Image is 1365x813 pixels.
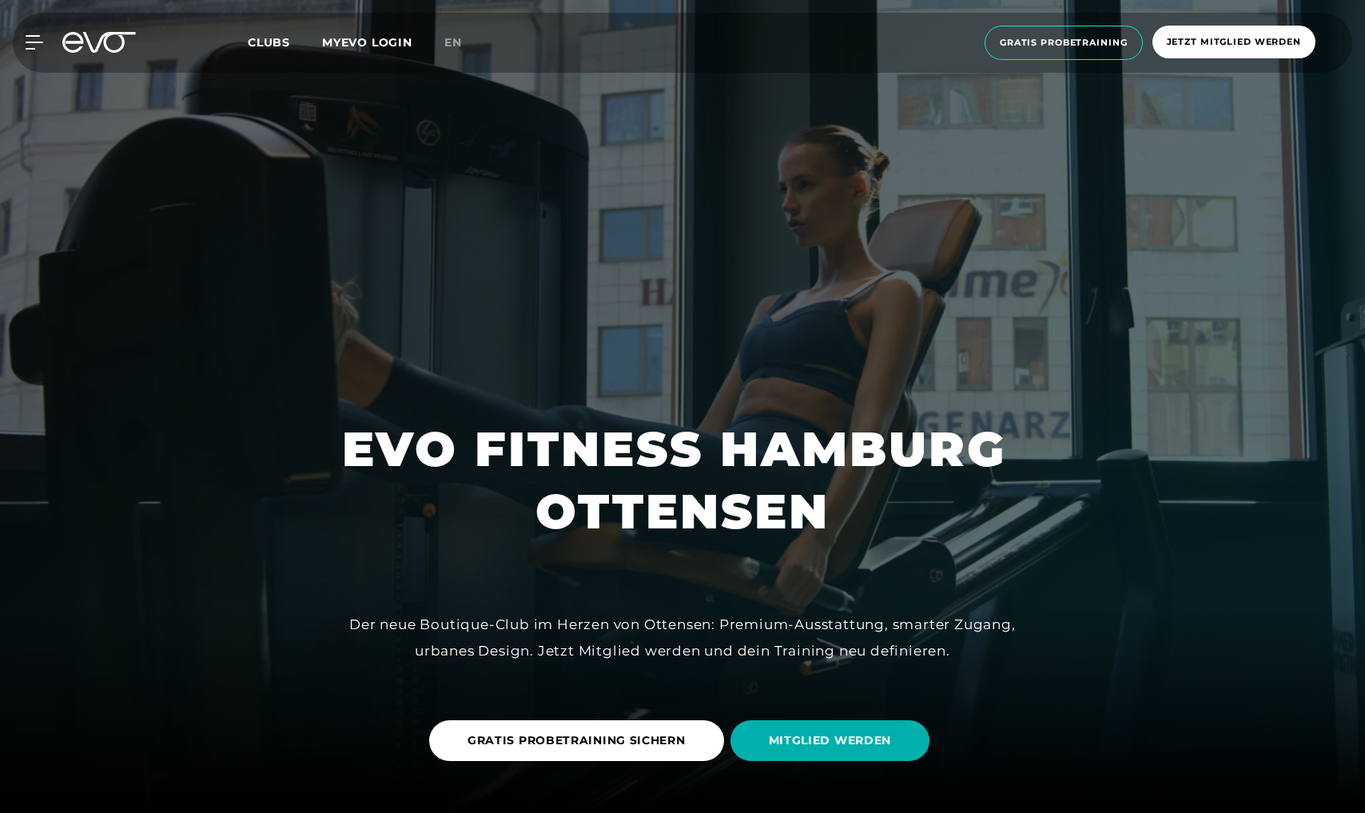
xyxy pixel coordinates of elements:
a: Gratis Probetraining [980,26,1148,60]
a: Clubs [248,34,322,50]
span: Gratis Probetraining [1000,36,1128,50]
a: GRATIS PROBETRAINING SICHERN [429,708,730,773]
span: Clubs [248,35,290,50]
span: GRATIS PROBETRAINING SICHERN [468,732,686,749]
span: en [444,35,462,50]
a: en [444,34,481,52]
h1: EVO FITNESS HAMBURG OTTENSEN [342,418,1023,543]
span: Jetzt Mitglied werden [1167,35,1301,49]
a: Jetzt Mitglied werden [1148,26,1320,60]
a: MYEVO LOGIN [322,35,412,50]
div: Der neue Boutique-Club im Herzen von Ottensen: Premium-Ausstattung, smarter Zugang, urbanes Desig... [323,612,1042,664]
span: MITGLIED WERDEN [769,732,892,749]
a: MITGLIED WERDEN [730,708,937,773]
